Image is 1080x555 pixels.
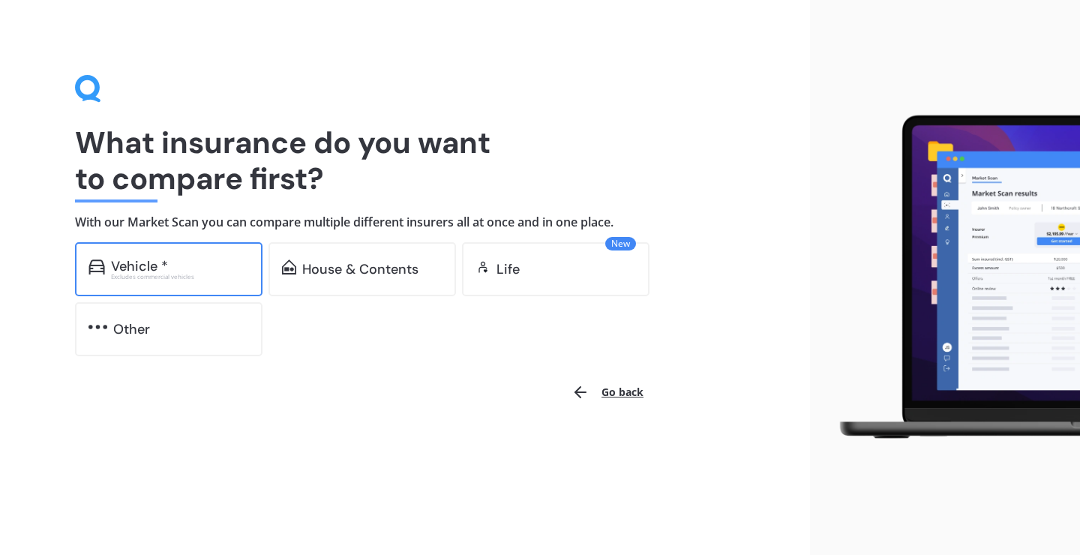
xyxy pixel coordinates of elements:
span: New [605,237,636,250]
img: life.f720d6a2d7cdcd3ad642.svg [475,259,490,274]
img: other.81dba5aafe580aa69f38.svg [88,319,107,334]
img: home-and-contents.b802091223b8502ef2dd.svg [282,259,296,274]
div: Vehicle * [111,259,168,274]
h4: With our Market Scan you can compare multiple different insurers all at once and in one place. [75,214,735,230]
img: car.f15378c7a67c060ca3f3.svg [88,259,105,274]
div: House & Contents [302,262,418,277]
button: Go back [562,374,652,410]
div: Excludes commercial vehicles [111,274,249,280]
h1: What insurance do you want to compare first? [75,124,735,196]
img: laptop.webp [822,108,1080,447]
div: Other [113,322,150,337]
div: Life [496,262,520,277]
